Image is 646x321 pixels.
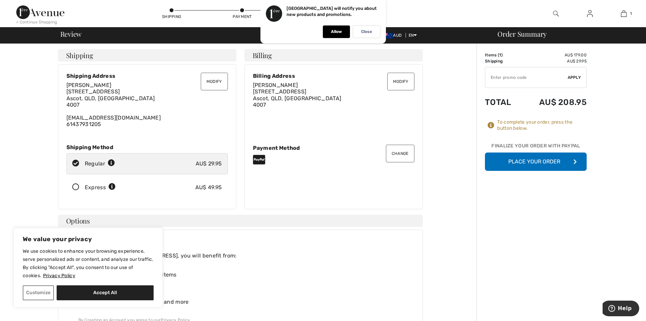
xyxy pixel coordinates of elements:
div: Your own Wishlist, My Closet and more [78,298,409,306]
div: Shipping Address [66,73,228,79]
img: search the website [553,10,559,18]
span: 1 [499,53,501,57]
img: Australian Dollar [382,33,393,38]
div: Shipping Method [66,144,228,150]
span: [PERSON_NAME] [66,82,112,88]
p: Allow [331,29,342,34]
span: [STREET_ADDRESS] Ascot, QLD, [GEOGRAPHIC_DATA] 4007 [253,88,341,108]
div: Faster checkout time [78,284,409,292]
button: Modify [201,73,228,90]
div: Finalize Your Order with PayPal [485,142,587,153]
button: Place Your Order [485,153,587,171]
button: Customize [23,285,54,300]
div: Order Summary [489,31,642,37]
span: EN [409,33,417,38]
a: Sign In [582,10,598,18]
span: [STREET_ADDRESS] Ascot, QLD, [GEOGRAPHIC_DATA] 4007 [66,88,155,108]
div: Payment Method [253,145,414,151]
div: AU$ 29.95 [196,160,222,168]
div: Shipping [161,14,182,20]
p: We use cookies to enhance your browsing experience, serve personalized ads or content, and analyz... [23,247,154,280]
div: Payment [232,14,252,20]
div: Billing Address [253,73,414,79]
a: Privacy Policy [43,272,76,279]
span: Apply [568,74,581,81]
td: Items ( ) [485,52,521,58]
div: We value your privacy [14,228,163,307]
div: Earn rewards towards FREE items [78,271,409,279]
button: Modify [387,73,414,90]
a: 1 [607,10,640,18]
td: AU$ 179.00 [521,52,587,58]
input: Promo code [485,67,568,88]
div: [EMAIL_ADDRESS][DOMAIN_NAME] 61437931205 [66,82,228,127]
h4: Options [58,215,423,227]
td: Total [485,91,521,114]
span: [PERSON_NAME] [253,82,298,88]
iframe: Opens a widget where you can find more information [603,301,639,318]
td: Shipping [485,58,521,64]
img: My Info [587,10,593,18]
p: Close [361,29,372,34]
button: Change [386,145,414,162]
span: AUD [382,33,404,38]
div: By signing up on [STREET_ADDRESS], you will benefit from: [78,252,409,260]
p: We value your privacy [23,235,154,243]
img: 1ère Avenue [16,5,64,19]
span: Review [60,31,82,37]
div: Regular [85,160,115,168]
div: < Continue Shopping [16,19,57,25]
span: Shipping [66,52,93,59]
button: Accept All [57,285,154,300]
p: [GEOGRAPHIC_DATA] will notify you about new products and promotions. [287,6,377,17]
div: AU$ 49.95 [195,183,222,192]
td: AU$ 29.95 [521,58,587,64]
span: 1 [630,11,632,17]
td: AU$ 208.95 [521,91,587,114]
div: Express [85,183,116,192]
img: My Bag [621,10,627,18]
div: To complete your order, press the button below. [497,119,587,131]
span: Billing [253,52,272,59]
